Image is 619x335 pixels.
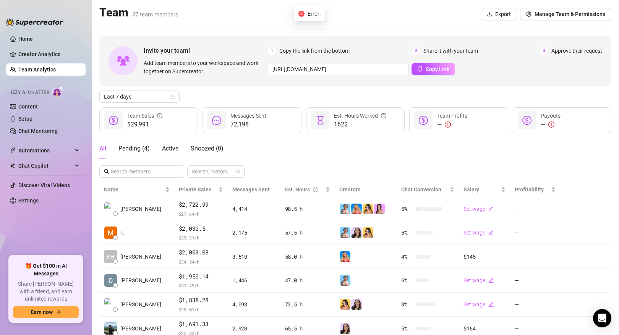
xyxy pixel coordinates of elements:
span: 3 [540,47,548,55]
a: Set wageedit [463,206,494,212]
span: edit [488,278,494,283]
div: Open Intercom Messenger [593,309,611,327]
a: Chat Monitoring [18,128,58,134]
img: Jocelyn [363,204,373,214]
span: Name [104,185,164,194]
span: Messages Sent [232,186,270,193]
a: Setup [18,116,32,122]
td: — [510,197,560,221]
span: Payouts [541,113,561,119]
a: Set wageedit [463,230,494,236]
div: All [99,144,106,153]
span: dollar-circle [522,116,531,125]
img: Ashley [351,204,362,214]
span: 4 % [401,252,413,261]
div: 73.5 h [285,300,331,309]
span: [PERSON_NAME] [120,324,161,333]
img: Vanessa [340,275,350,286]
div: Est. Hours [285,185,324,194]
span: $1,950.14 [179,272,224,281]
h2: Team [99,5,178,20]
span: edit [488,206,494,212]
button: Export [481,8,517,20]
span: $ 41.49 /h [179,282,224,289]
span: $ 35.31 /h [179,234,224,241]
img: Jocelyn [363,227,373,238]
div: 98.5 h [285,205,331,213]
span: close-circle [298,11,305,17]
img: Vanessa [340,227,350,238]
a: Content [18,104,38,110]
div: 57.5 h [285,228,331,237]
span: hourglass [316,116,325,125]
img: Chat Copilot [10,163,15,168]
span: setting [526,11,531,17]
span: $2,722.99 [179,200,224,209]
span: Invite your team! [144,46,268,55]
span: 5 % [401,205,413,213]
div: $164 [463,324,506,333]
span: $ 34.54 /h [179,258,224,265]
span: $2,030.5 [179,224,224,233]
span: Team Profits [437,113,467,119]
span: 72,198 [230,120,266,129]
span: $1,691.33 [179,320,224,329]
span: T. [120,228,125,237]
div: 47.0 h [285,276,331,285]
div: 58.0 h [285,252,331,261]
img: AI Chatter [52,86,64,97]
img: Vanessa [340,204,350,214]
span: Last 7 days [104,91,175,102]
span: $1,838.28 [179,296,224,305]
span: Chat Copilot [18,160,73,172]
a: Settings [18,197,39,204]
a: Creator Analytics [18,48,79,60]
input: Search members [111,167,173,176]
span: Chat Conversion [401,186,441,193]
span: 1622 [334,120,386,129]
div: 2,175 [232,228,275,237]
span: Share it with your team [423,47,478,55]
div: 3,510 [232,252,275,261]
td: — [510,269,560,293]
img: Chris [104,298,117,311]
a: Set wageedit [463,301,494,307]
span: Profitability [515,186,544,193]
div: — [541,120,561,129]
img: John [104,322,117,335]
div: 65.5 h [285,324,331,333]
span: Copy Link [426,66,449,72]
span: KH [107,252,114,261]
img: Sami [340,323,350,334]
span: copy [417,66,423,71]
img: Jocelyn [340,299,350,310]
span: [PERSON_NAME] [120,252,161,261]
span: edit [488,302,494,307]
div: — [437,120,467,129]
div: 2,920 [232,324,275,333]
img: Sami [351,299,362,310]
span: calendar [171,94,175,99]
div: 4,414 [232,205,275,213]
span: 37 team members [132,11,178,18]
span: Salary [463,186,479,193]
span: 6 % [401,276,413,285]
span: 5 % [401,324,413,333]
span: $2,003.08 [179,248,224,257]
span: Error: [308,10,321,18]
span: Private Sales [179,186,211,193]
span: question-circle [381,112,386,120]
th: Creators [335,182,397,197]
button: Earn nowarrow-right [13,306,79,318]
span: $ 27.64 /h [179,210,224,218]
span: Copy the link from the bottom [279,47,350,55]
span: Izzy AI Chatter [11,89,49,96]
span: 2 [412,47,420,55]
span: $29,991 [127,120,162,129]
span: exclamation-circle [548,121,554,128]
a: Home [18,36,33,42]
span: [PERSON_NAME] [120,205,161,213]
span: Manage Team & Permissions [535,11,605,17]
a: Team Analytics [18,66,56,73]
span: dollar-circle [419,116,428,125]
